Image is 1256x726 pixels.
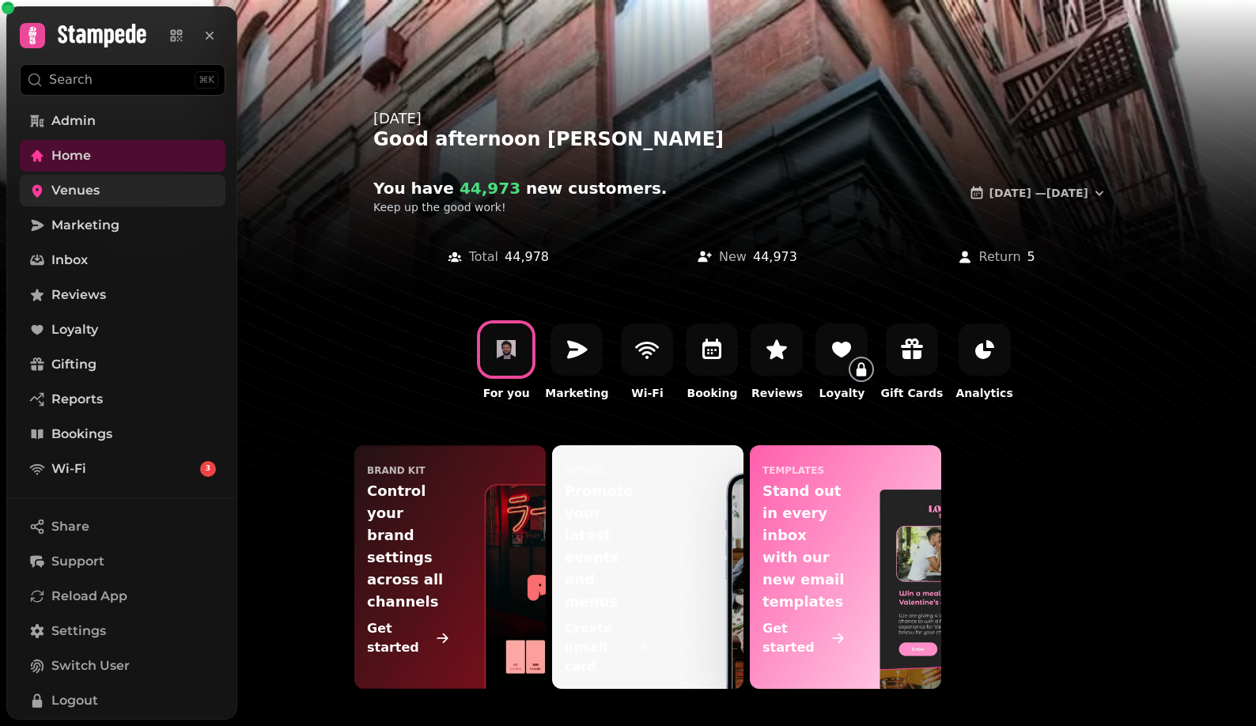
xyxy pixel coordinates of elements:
[880,385,943,401] p: Gift Cards
[20,349,225,380] a: Gifting
[51,320,98,339] span: Loyalty
[206,463,210,475] span: 3
[20,279,225,311] a: Reviews
[51,216,119,235] span: Marketing
[354,445,546,689] a: Brand KitControl your brand settings across all channelsGet started
[20,615,225,647] a: Settings
[955,385,1012,401] p: Analytics
[20,140,225,172] a: Home
[51,517,89,536] span: Share
[373,108,1120,130] div: [DATE]
[373,127,1120,152] div: Good afternoon [PERSON_NAME]
[20,685,225,717] button: Logout
[51,656,130,675] span: Switch User
[819,385,865,401] p: Loyalty
[989,187,1088,199] span: [DATE] — [DATE]
[631,385,663,401] p: Wi-Fi
[51,459,86,478] span: Wi-Fi
[373,177,677,199] h2: You have new customer s .
[454,179,520,198] span: 44,973
[51,425,112,444] span: Bookings
[20,511,225,543] button: Share
[20,453,225,485] a: Wi-Fi3
[367,464,426,477] p: Brand Kit
[762,619,827,657] p: Get started
[20,105,225,137] a: Admin
[51,587,127,606] span: Reload App
[20,650,225,682] button: Switch User
[195,71,218,89] div: ⌘K
[367,619,432,657] p: Get started
[565,619,634,676] p: Create upsell card
[367,480,450,613] p: Control your brand settings across all channels
[687,385,737,401] p: Booking
[762,464,824,477] p: templates
[565,464,605,477] p: upsell
[762,480,846,613] p: Stand out in every inbox with our new email templates
[552,445,743,689] a: upsellPromote your latest events and menusCreate upsell card
[497,340,516,359] img: J B
[20,546,225,577] button: Support
[20,64,225,96] button: Search⌘K
[565,480,648,613] p: Promote your latest events and menus
[20,384,225,415] a: Reports
[20,314,225,346] a: Loyalty
[51,552,104,571] span: Support
[20,418,225,450] a: Bookings
[20,580,225,612] button: Reload App
[51,622,106,641] span: Settings
[51,691,98,710] span: Logout
[51,112,96,130] span: Admin
[51,181,100,200] span: Venues
[483,385,530,401] p: For you
[751,385,803,401] p: Reviews
[51,251,88,270] span: Inbox
[545,385,608,401] p: Marketing
[373,199,778,215] p: Keep up the good work!
[20,210,225,241] a: Marketing
[51,285,106,304] span: Reviews
[750,445,941,689] a: templatesStand out in every inbox with our new email templatesGet started
[51,146,91,165] span: Home
[20,175,225,206] a: Venues
[956,177,1120,209] button: [DATE] —[DATE]
[49,70,93,89] p: Search
[51,355,96,374] span: Gifting
[51,390,103,409] span: Reports
[20,244,225,276] a: Inbox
